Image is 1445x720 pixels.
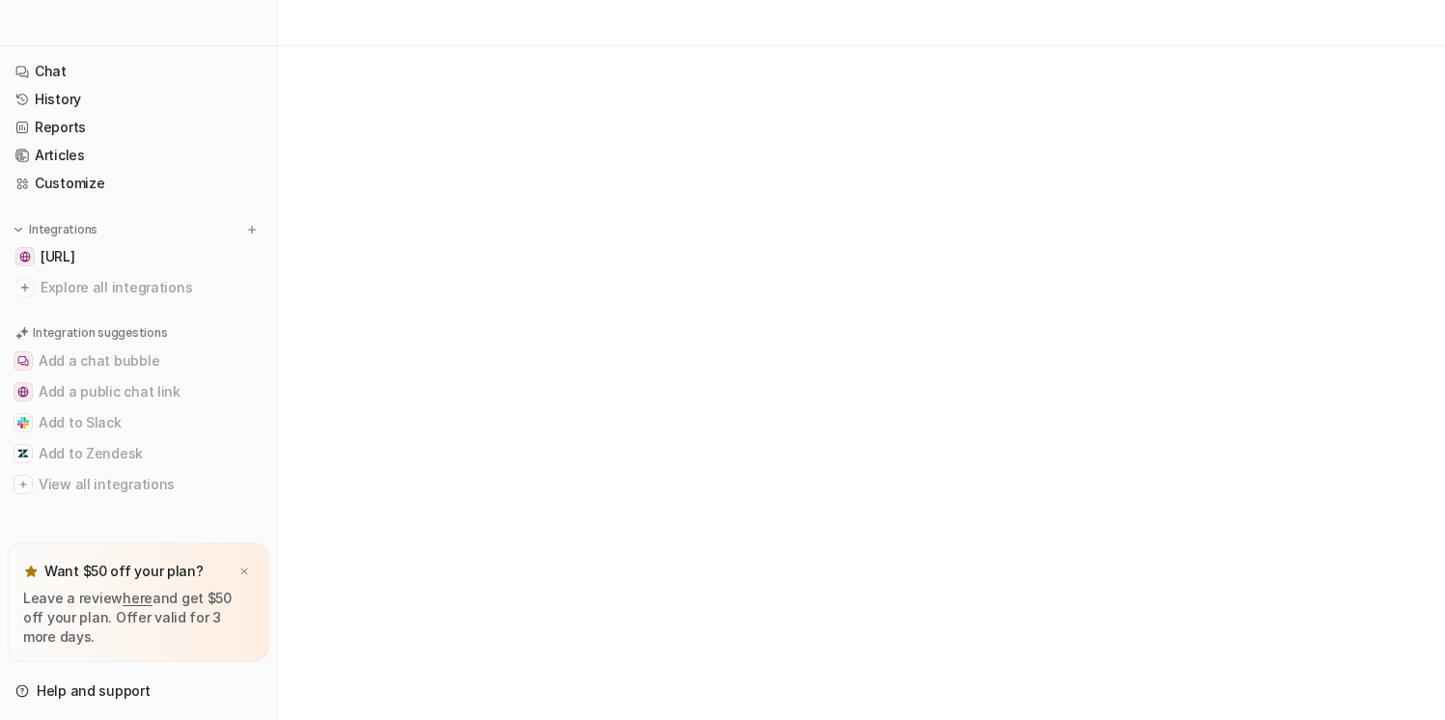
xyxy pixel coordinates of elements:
a: Customize [8,170,269,197]
a: Reports [8,114,269,141]
p: Integration suggestions [33,324,167,342]
img: Add to Slack [17,417,29,429]
img: expand menu [12,223,25,236]
img: Add a public chat link [17,386,29,398]
img: x [238,566,250,578]
a: Help and support [8,678,269,705]
span: Explore all integrations [41,272,262,303]
button: Add a chat bubbleAdd a chat bubble [8,346,269,376]
p: Want $50 off your plan? [44,562,204,581]
img: menu_add.svg [245,223,259,236]
img: star [23,564,39,579]
a: docs.eesel.ai[URL] [8,243,269,270]
span: [URL] [41,247,75,266]
a: History [8,86,269,113]
a: Chat [8,58,269,85]
button: Add to SlackAdd to Slack [8,407,269,438]
img: Add to Zendesk [17,448,29,459]
img: View all integrations [17,479,29,490]
img: docs.eesel.ai [19,251,31,263]
a: Articles [8,142,269,169]
img: explore all integrations [15,278,35,297]
button: View all integrationsView all integrations [8,469,269,500]
a: here [123,590,153,606]
p: Integrations [29,222,97,237]
button: Integrations [8,220,103,239]
button: Add to ZendeskAdd to Zendesk [8,438,269,469]
p: Leave a review and get $50 off your plan. Offer valid for 3 more days. [23,589,254,647]
a: Explore all integrations [8,274,269,301]
img: Add a chat bubble [17,355,29,367]
button: Add a public chat linkAdd a public chat link [8,376,269,407]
